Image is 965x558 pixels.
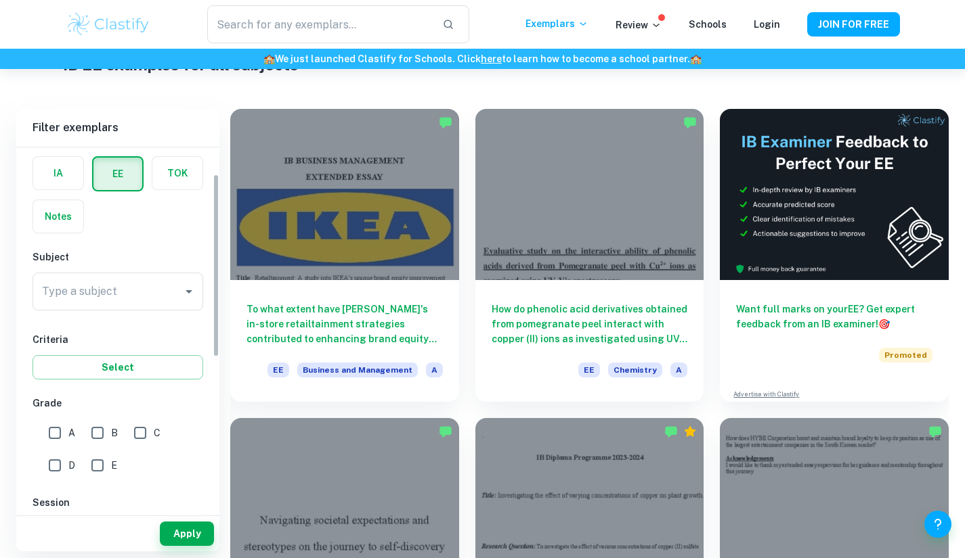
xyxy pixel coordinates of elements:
a: Advertise with Clastify [733,390,799,399]
h6: Filter exemplars [16,109,219,147]
span: 🏫 [690,53,702,64]
button: Open [179,282,198,301]
button: EE [93,158,142,190]
span: Promoted [879,348,932,363]
img: Marked [664,425,678,438]
button: Help and Feedback [924,511,951,538]
img: Marked [439,116,452,129]
img: Marked [928,425,942,438]
span: E [111,458,117,473]
a: Login [754,19,780,30]
p: Exemplars [526,16,588,31]
h6: To what extent have [PERSON_NAME]'s in-store retailtainment strategies contributed to enhancing b... [246,302,443,346]
div: Premium [683,425,697,438]
h6: Session [33,495,203,510]
span: 🏫 [263,53,275,64]
img: Clastify logo [66,11,152,38]
span: A [670,363,687,377]
h6: Criteria [33,332,203,347]
h6: Grade [33,396,203,411]
span: 🎯 [878,319,890,329]
span: EE [267,363,289,377]
button: Select [33,355,203,379]
a: here [481,53,502,64]
h6: Want full marks on your EE ? Get expert feedback from an IB examiner! [736,302,932,331]
span: C [154,425,160,440]
a: To what extent have [PERSON_NAME]'s in-store retailtainment strategies contributed to enhancing b... [230,109,459,402]
span: EE [578,363,600,377]
button: Apply [160,521,214,546]
span: D [68,458,75,473]
h6: Subject [33,250,203,264]
a: How do phenolic acid derivatives obtained from pomegranate peel interact with copper (II) ions as... [475,109,704,402]
h6: We just launched Clastify for Schools. Click to learn how to become a school partner. [3,51,962,66]
a: Want full marks on yourEE? Get expert feedback from an IB examiner!PromotedAdvertise with Clastify [720,109,949,402]
h6: How do phenolic acid derivatives obtained from pomegranate peel interact with copper (II) ions as... [492,302,688,346]
img: Marked [439,425,452,438]
span: A [426,363,443,377]
span: Business and Management [297,363,418,377]
button: IA [33,157,83,189]
img: Thumbnail [720,109,949,280]
button: TOK [152,157,202,189]
a: Schools [689,19,727,30]
img: Marked [683,116,697,129]
input: Search for any exemplars... [207,5,431,43]
p: Review [616,18,662,32]
span: A [68,425,75,440]
button: JOIN FOR FREE [807,12,900,37]
span: Chemistry [608,363,662,377]
button: Notes [33,200,83,233]
span: B [111,425,118,440]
